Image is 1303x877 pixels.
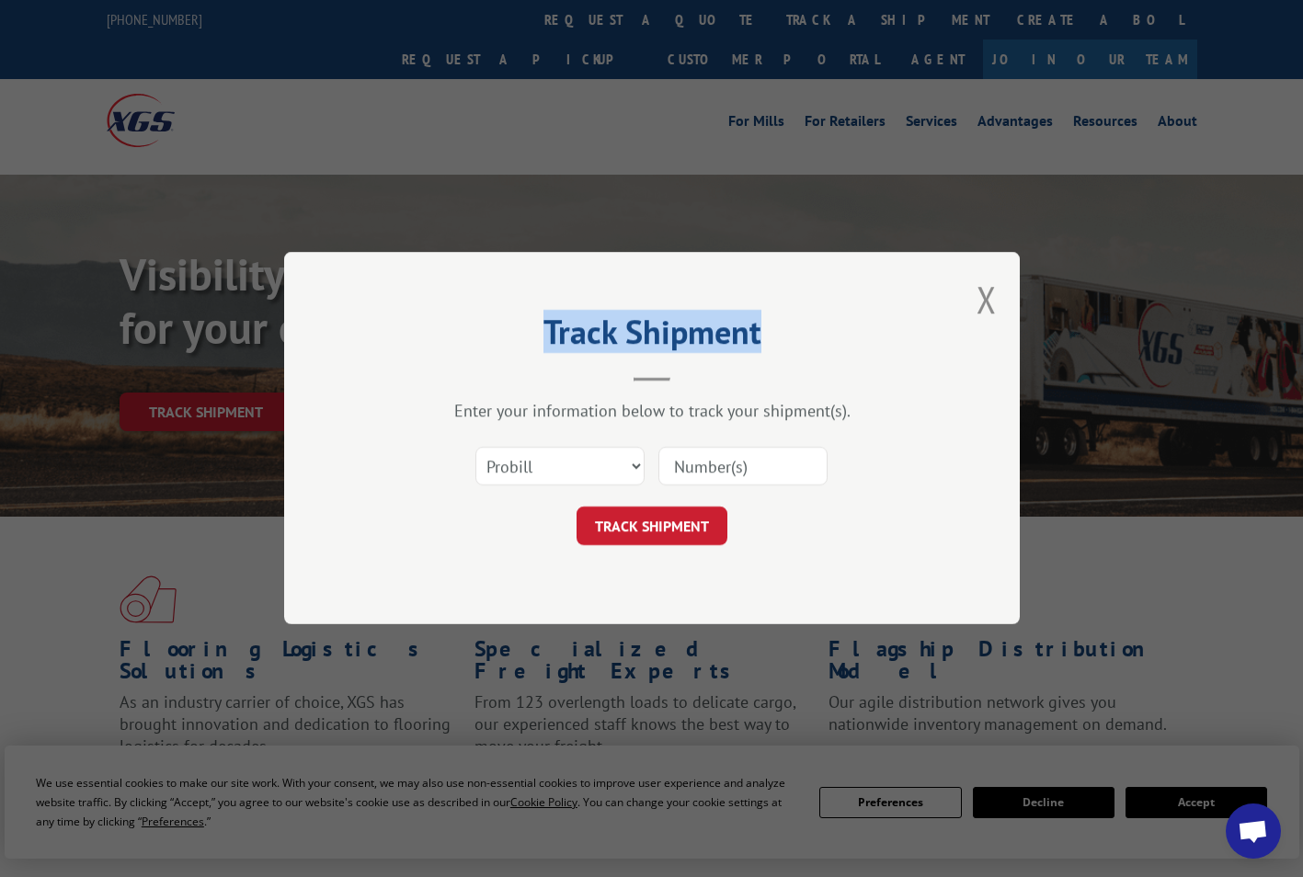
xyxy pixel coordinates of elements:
div: Enter your information below to track your shipment(s). [376,401,928,422]
button: TRACK SHIPMENT [577,507,727,546]
h2: Track Shipment [376,319,928,354]
input: Number(s) [658,448,828,486]
div: Open chat [1226,803,1281,859]
button: Close modal [977,275,997,324]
